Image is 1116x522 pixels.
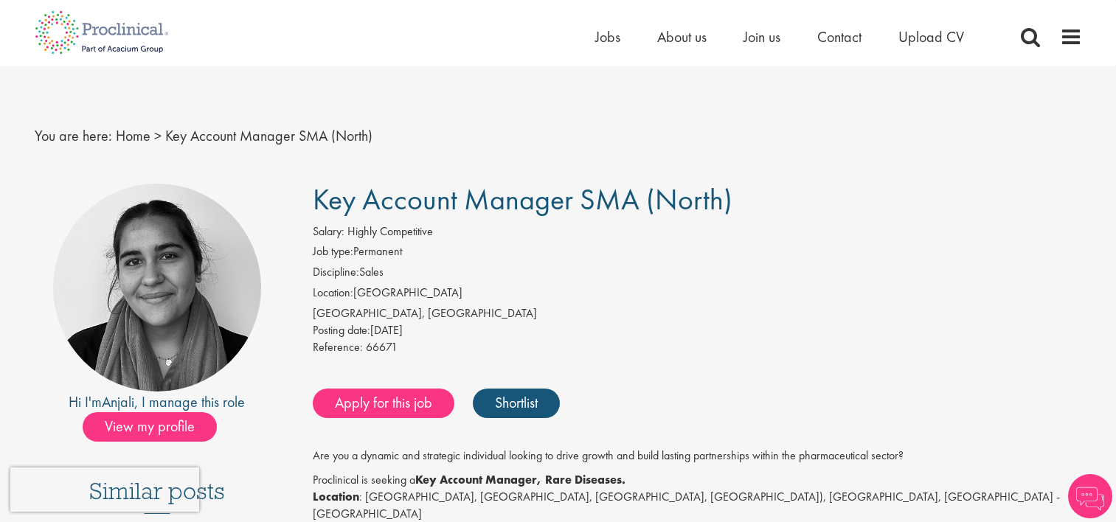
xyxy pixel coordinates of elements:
a: Jobs [595,27,620,46]
a: Shortlist [473,389,560,418]
a: breadcrumb link [116,126,150,145]
li: Sales [313,264,1082,285]
span: View my profile [83,412,217,442]
span: Key Account Manager SMA (North) [165,126,372,145]
span: 66671 [366,339,398,355]
span: > [154,126,162,145]
li: Permanent [313,243,1082,264]
a: Upload CV [898,27,964,46]
a: Join us [744,27,780,46]
div: [GEOGRAPHIC_DATA], [GEOGRAPHIC_DATA] [313,305,1082,322]
div: [DATE] [313,322,1082,339]
label: Discipline: [313,264,359,281]
strong: Location [313,489,359,504]
img: Chatbot [1068,474,1112,518]
li: [GEOGRAPHIC_DATA] [313,285,1082,305]
iframe: reCAPTCHA [10,467,199,512]
a: Contact [817,27,862,46]
div: Hi I'm , I manage this role [35,391,280,413]
a: View my profile [83,415,232,434]
label: Location: [313,285,353,302]
span: Posting date: [313,322,370,338]
p: Are you a dynamic and strategic individual looking to drive growth and build lasting partnerships... [313,448,1082,464]
a: Anjali [102,392,134,411]
a: Apply for this job [313,389,454,418]
label: Salary: [313,223,344,240]
a: About us [657,27,707,46]
label: Reference: [313,339,363,356]
span: You are here: [35,126,112,145]
span: Highly Competitive [347,223,433,239]
img: imeage of recruiter Anjali Parbhu [53,184,261,391]
span: Key Account Manager SMA (North) [313,181,732,218]
label: Job type: [313,243,353,260]
strong: Key Account Manager, Rare Diseases. [415,472,625,487]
